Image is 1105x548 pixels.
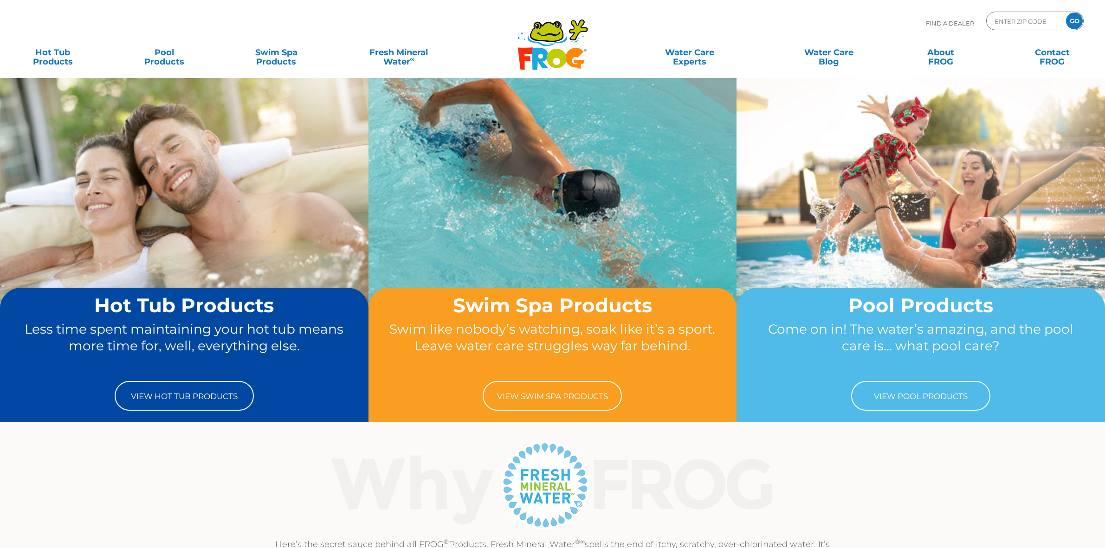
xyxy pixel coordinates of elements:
[994,14,1056,28] input: Zip Code Form
[754,295,1087,316] h2: Pool Products
[897,43,984,62] a: AboutFROG
[121,43,208,62] a: PoolProducts
[619,43,760,62] a: Water CareExperts
[18,321,351,372] p: Less time spent maintaining your hot tub means more time for, well, everything else.
[410,55,415,63] sup: ∞
[386,321,719,372] p: Swim like nobody’s watching, soak like it’s a sport. Leave water care struggles way far behind.
[444,538,449,545] sup: ®
[115,381,254,411] a: View Hot Tub Products
[18,295,351,316] h2: Hot Tub Products
[754,321,1087,372] p: Come on in! The water’s amazing, and the pool care is… what pool care?
[851,381,990,411] a: View Pool Products
[1009,43,1096,62] a: ContactFROG
[737,77,1105,353] img: home-banner-pool-short
[386,295,719,316] h2: Swim Spa Products
[313,438,792,531] img: Why Frog
[1066,13,1083,29] input: GO
[368,77,737,353] img: home-banner-swim-spa-short
[233,43,320,62] a: Swim SpaProducts
[575,538,585,545] sup: ®∞
[785,43,872,62] a: Water CareBlog
[344,43,453,62] a: Fresh MineralWater∞
[9,43,96,62] a: Hot TubProducts
[483,381,622,411] a: View Swim Spa Products
[926,12,974,35] p: Find A Dealer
